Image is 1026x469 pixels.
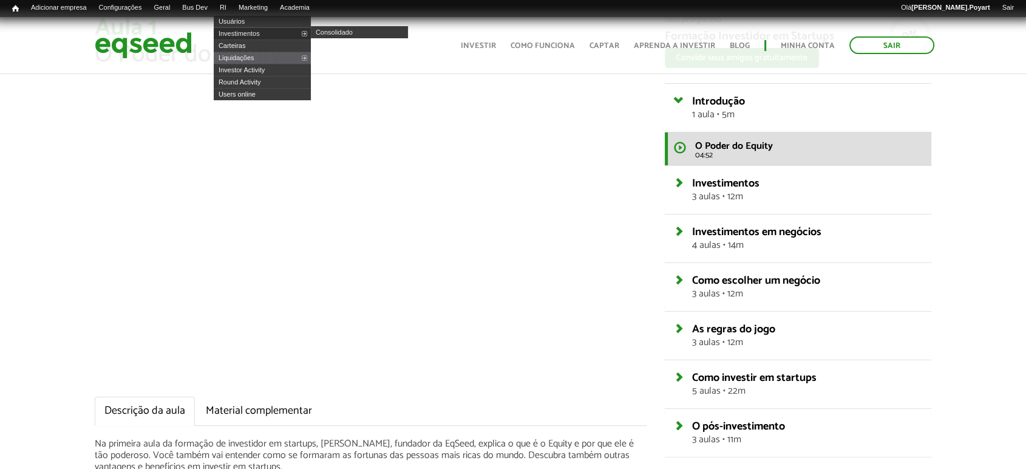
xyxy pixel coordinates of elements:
[692,174,759,193] span: Investimentos
[692,338,922,347] span: 3 aulas • 12m
[692,372,922,396] a: Como investir em startups5 aulas • 22m
[911,4,990,11] strong: [PERSON_NAME].Poyart
[461,42,496,50] a: Investir
[692,227,922,250] a: Investimentos em negócios4 aulas • 14m
[25,3,93,13] a: Adicionar empresa
[95,29,192,61] img: EqSeed
[692,275,922,299] a: Como escolher um negócio3 aulas • 12m
[93,3,148,13] a: Configurações
[692,435,922,445] span: 3 aulas • 11m
[511,42,575,50] a: Como funciona
[996,3,1020,13] a: Sair
[781,42,835,50] a: Minha conta
[692,92,745,111] span: Introdução
[95,80,647,391] iframe: O Poder do Equity
[692,110,922,120] span: 1 aula • 5m
[176,3,214,13] a: Bus Dev
[589,42,619,50] a: Captar
[695,151,922,159] span: 04:52
[148,3,176,13] a: Geral
[214,15,311,27] a: Usuários
[692,320,775,338] span: As regras do jogo
[692,324,922,347] a: As regras do jogo3 aulas • 12m
[895,3,996,13] a: Olá[PERSON_NAME].Poyart
[692,289,922,299] span: 3 aulas • 12m
[196,397,322,426] a: Material complementar
[692,272,820,290] span: Como escolher um negócio
[12,4,19,13] span: Início
[692,96,922,120] a: Introdução1 aula • 5m
[665,132,931,165] a: O Poder do Equity 04:52
[692,386,922,396] span: 5 aulas • 22m
[214,3,233,13] a: RI
[692,223,821,241] span: Investimentos em negócios
[692,192,922,202] span: 3 aulas • 12m
[233,3,274,13] a: Marketing
[695,138,773,154] span: O Poder do Equity
[730,42,750,50] a: Blog
[692,417,785,436] span: O pós-investimento
[692,241,922,250] span: 4 aulas • 14m
[692,421,922,445] a: O pós-investimento3 aulas • 11m
[274,3,316,13] a: Academia
[692,178,922,202] a: Investimentos3 aulas • 12m
[95,397,195,426] a: Descrição da aula
[692,369,817,387] span: Como investir em startups
[6,3,25,15] a: Início
[634,42,715,50] a: Aprenda a investir
[849,36,934,54] a: Sair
